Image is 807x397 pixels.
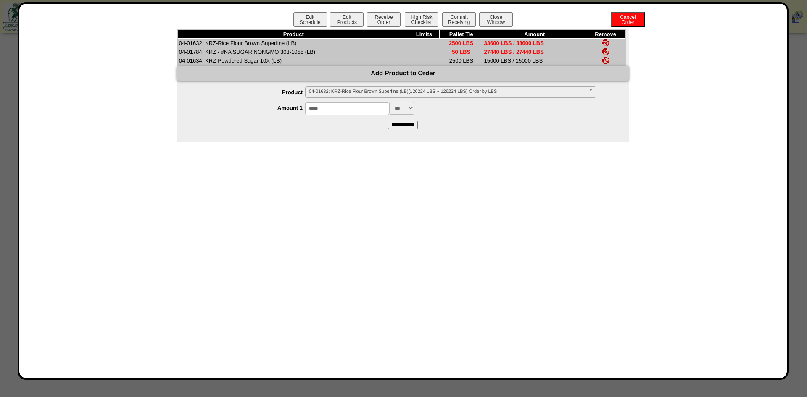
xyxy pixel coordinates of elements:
button: EditSchedule [293,12,327,27]
label: Product [194,89,305,95]
button: High RiskChecklist [405,12,438,27]
button: CommitReceiving [442,12,476,27]
span: 27440 LBS / 27440 LBS [484,49,544,55]
a: CloseWindow [478,19,514,25]
span: 2500 LBS [449,58,473,64]
span: 15000 LBS / 15000 LBS [484,58,543,64]
th: Remove [586,30,625,39]
div: Add Product to Order [177,66,629,81]
td: 04-01784: KRZ - #NA SUGAR NONGMO 303-1055 (LB) [178,47,409,56]
label: Amount 1 [194,105,305,111]
th: Limits [409,30,439,39]
button: ReceiveOrder [367,12,401,27]
span: 33600 LBS / 33600 LBS [484,40,544,46]
th: Amount [483,30,586,39]
button: CancelOrder [611,12,645,27]
td: 04-01632: KRZ-Rice Flour Brown Superfine (LB) [178,39,409,47]
img: Remove Item [602,48,609,55]
span: 04-01632: KRZ-Rice Flour Brown Superfine (LB)(126224 LBS ~ 126224 LBS) Order by LBS [309,87,585,97]
img: Remove Item [602,57,609,64]
td: 04-01634: KRZ-Powdered Sugar 10X (LB) [178,56,409,65]
span: 2500 LBS [449,40,474,46]
th: Product [178,30,409,39]
a: High RiskChecklist [404,19,440,25]
img: Remove Item [602,39,609,46]
button: EditProducts [330,12,364,27]
span: 50 LBS [452,49,470,55]
th: Pallet Tie [439,30,483,39]
button: CloseWindow [479,12,513,27]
